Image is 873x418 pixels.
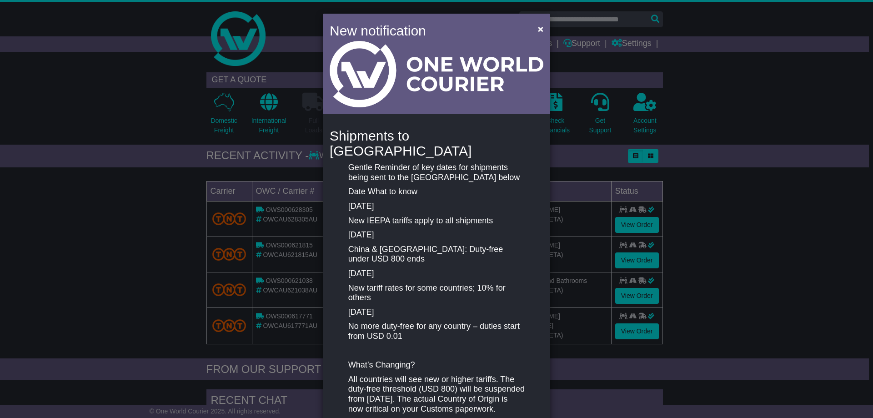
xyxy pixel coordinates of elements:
[348,163,525,182] p: Gentle Reminder of key dates for shipments being sent to the [GEOGRAPHIC_DATA] below
[348,322,525,341] p: No more duty-free for any country – duties start from USD 0.01
[348,230,525,240] p: [DATE]
[533,20,548,38] button: Close
[330,128,543,158] h4: Shipments to [GEOGRAPHIC_DATA]
[348,283,525,303] p: New tariff rates for some countries; 10% for others
[348,216,525,226] p: New IEEPA tariffs apply to all shipments
[348,307,525,317] p: [DATE]
[330,20,525,41] h4: New notification
[330,41,543,107] img: Light
[348,375,525,414] p: All countries will see new or higher tariffs. The duty-free threshold (USD 800) will be suspended...
[348,201,525,212] p: [DATE]
[348,360,525,370] p: What’s Changing?
[348,187,525,197] p: Date What to know
[348,269,525,279] p: [DATE]
[348,245,525,264] p: China & [GEOGRAPHIC_DATA]: Duty-free under USD 800 ends
[538,24,543,34] span: ×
